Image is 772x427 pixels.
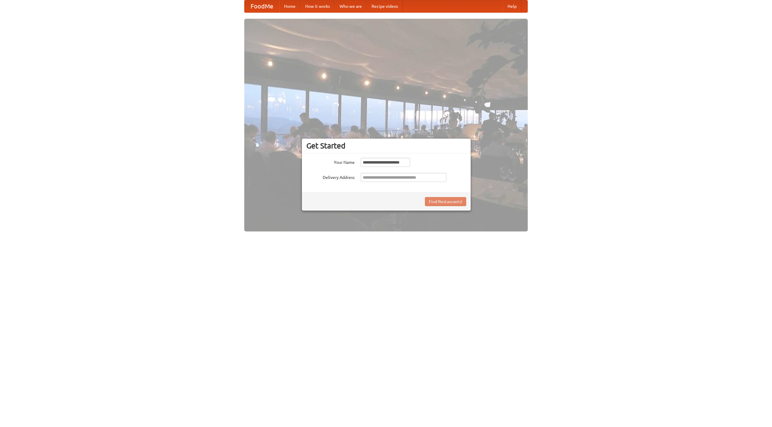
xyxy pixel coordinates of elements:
a: Who we are [335,0,367,12]
button: Find Restaurants! [425,197,466,206]
h3: Get Started [306,141,466,150]
a: Home [279,0,300,12]
a: How it works [300,0,335,12]
a: Help [503,0,521,12]
label: Delivery Address [306,173,355,180]
a: FoodMe [245,0,279,12]
label: Your Name [306,158,355,165]
a: Recipe videos [367,0,403,12]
